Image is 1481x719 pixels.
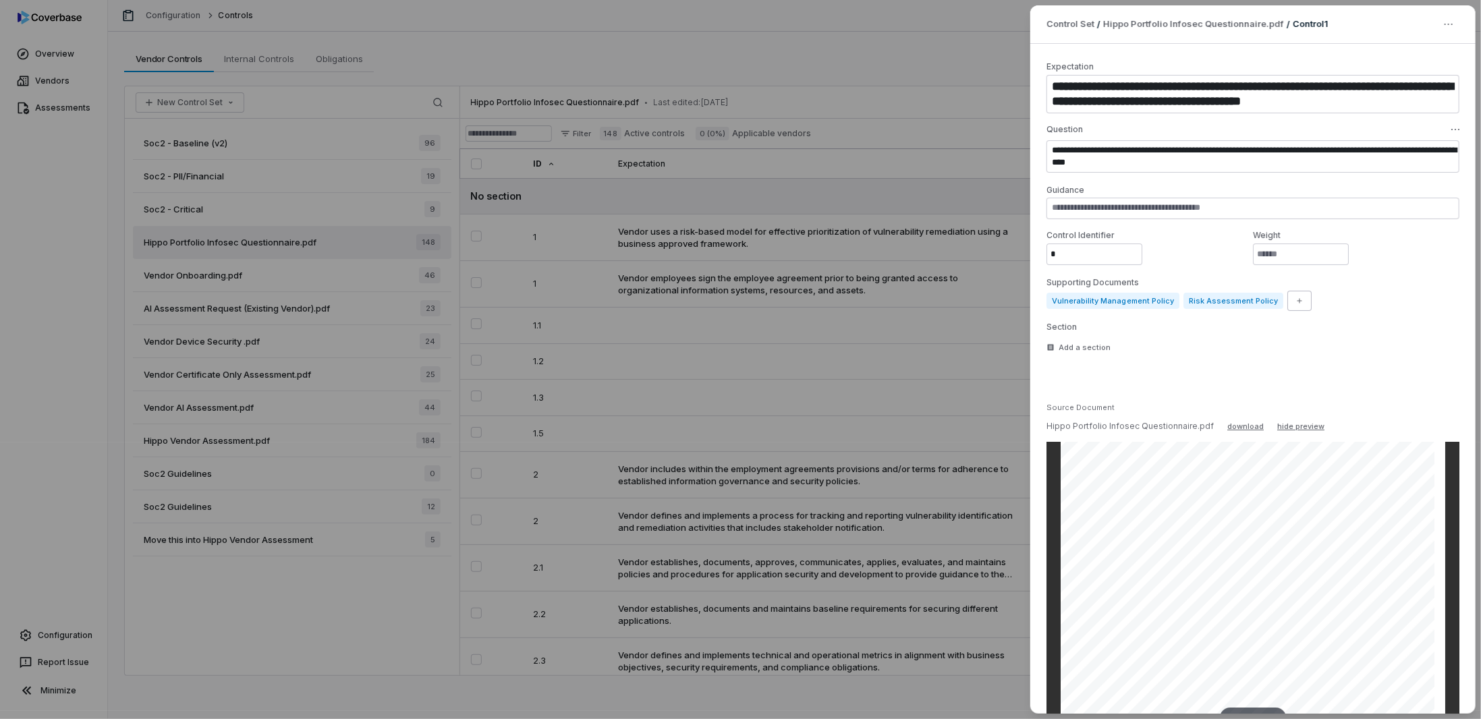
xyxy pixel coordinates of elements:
[1183,293,1284,309] span: Risk Assessment Policy
[1447,121,1463,138] button: Question actions
[1253,230,1459,241] label: Weight
[1046,124,1083,135] label: Question
[1042,335,1115,359] button: Add a section
[1103,18,1284,31] a: Hippo Portfolio Infosec Questionnaire.pdf
[1287,18,1290,30] p: /
[1046,185,1084,195] label: Guidance
[1046,18,1094,31] span: Control Set
[1046,322,1459,333] label: Section
[1046,403,1459,413] div: Source Document
[1046,61,1094,71] label: Expectation
[1293,18,1329,29] span: Control 1
[1222,418,1269,434] button: download
[1046,343,1111,353] div: Add a section
[1046,230,1253,241] label: Control Identifier
[1277,418,1324,434] button: hide preview
[1097,18,1100,30] p: /
[1046,277,1139,288] label: Supporting Documents
[1046,293,1179,309] span: Vulnerability Management Policy
[1046,421,1214,432] p: Hippo Portfolio Infosec Questionnaire.pdf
